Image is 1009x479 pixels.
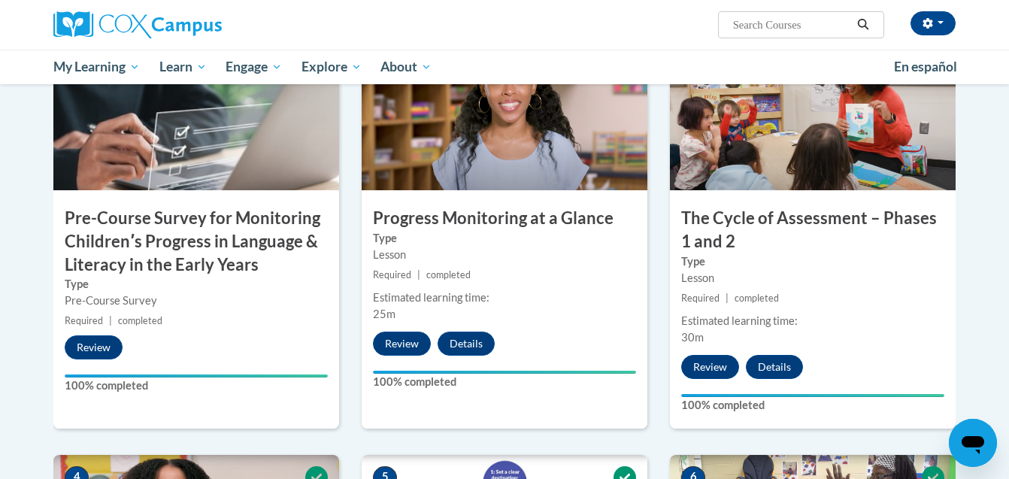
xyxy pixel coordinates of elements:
img: Course Image [53,40,339,190]
span: | [417,269,420,280]
label: 100% completed [65,377,328,394]
div: Your progress [65,374,328,377]
span: completed [118,315,162,326]
input: Search Courses [732,16,852,34]
span: 30m [681,331,704,344]
h3: Pre-Course Survey for Monitoring Childrenʹs Progress in Language & Literacy in the Early Years [53,207,339,276]
img: Cox Campus [53,11,222,38]
span: | [109,315,112,326]
a: Explore [292,50,371,84]
a: Learn [150,50,217,84]
label: 100% completed [681,397,944,414]
label: Type [65,276,328,293]
div: Pre-Course Survey [65,293,328,309]
label: 100% completed [373,374,636,390]
a: My Learning [44,50,150,84]
span: Engage [226,58,282,76]
h3: Progress Monitoring at a Glance [362,207,647,230]
a: About [371,50,442,84]
button: Review [681,355,739,379]
button: Details [438,332,495,356]
span: | [726,293,729,304]
span: Learn [159,58,207,76]
a: Engage [216,50,292,84]
span: completed [426,269,471,280]
div: Main menu [31,50,978,84]
h3: The Cycle of Assessment – Phases 1 and 2 [670,207,956,253]
div: Your progress [373,371,636,374]
img: Course Image [670,40,956,190]
span: About [380,58,432,76]
a: Cox Campus [53,11,339,38]
label: Type [681,253,944,270]
div: Lesson [681,270,944,286]
iframe: Button to launch messaging window [949,419,997,467]
span: En español [894,59,957,74]
span: completed [735,293,779,304]
span: My Learning [53,58,140,76]
div: Your progress [681,394,944,397]
label: Type [373,230,636,247]
span: Required [65,315,103,326]
span: Required [373,269,411,280]
div: Estimated learning time: [681,313,944,329]
button: Review [373,332,431,356]
span: Explore [301,58,362,76]
span: Required [681,293,720,304]
div: Estimated learning time: [373,290,636,306]
button: Search [852,16,874,34]
button: Review [65,335,123,359]
button: Details [746,355,803,379]
img: Course Image [362,40,647,190]
span: 25m [373,308,395,320]
a: En español [884,51,967,83]
button: Account Settings [911,11,956,35]
div: Lesson [373,247,636,263]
